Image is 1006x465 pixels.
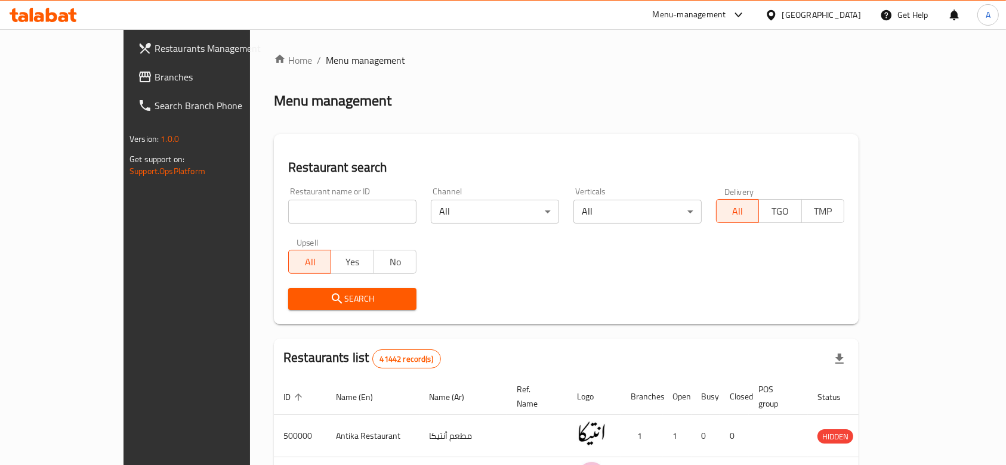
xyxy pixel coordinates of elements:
td: 1 [663,415,692,457]
td: 0 [692,415,720,457]
td: 0 [720,415,749,457]
nav: breadcrumb [274,53,859,67]
span: TMP [807,203,840,220]
div: [GEOGRAPHIC_DATA] [782,8,861,21]
span: All [721,203,754,220]
a: Home [274,53,312,67]
button: TGO [758,199,801,223]
span: Version: [129,131,159,147]
div: All [431,200,559,224]
span: Get support on: [129,151,184,167]
td: 1 [621,415,663,457]
span: Restaurants Management [155,41,282,55]
a: Search Branch Phone [128,91,292,120]
h2: Restaurant search [288,159,844,176]
th: Logo [567,379,621,415]
th: Busy [692,379,720,415]
div: All [573,200,702,224]
a: Branches [128,63,292,91]
span: A [986,8,990,21]
button: Yes [331,250,374,274]
span: TGO [764,203,797,220]
h2: Menu management [274,91,391,110]
span: Search Branch Phone [155,98,282,113]
span: Status [817,390,856,404]
button: Search [288,288,416,310]
button: All [716,199,759,223]
span: HIDDEN [817,430,853,444]
span: 1.0.0 [161,131,179,147]
h2: Restaurants list [283,349,441,368]
div: Total records count [372,349,441,368]
li: / [317,53,321,67]
th: Closed [720,379,749,415]
span: POS group [758,382,794,411]
td: مطعم أنتيكا [419,415,507,457]
button: No [374,250,416,274]
th: Branches [621,379,663,415]
img: Antika Restaurant [577,418,607,448]
span: Menu management [326,53,405,67]
th: Open [663,379,692,415]
button: All [288,250,331,274]
span: Ref. Name [517,382,553,411]
span: 41442 record(s) [373,354,440,365]
span: Yes [336,253,369,271]
span: All [294,253,326,271]
button: TMP [801,199,844,223]
div: Menu-management [653,8,726,22]
a: Support.OpsPlatform [129,163,205,179]
a: Restaurants Management [128,34,292,63]
label: Upsell [297,238,319,246]
input: Search for restaurant name or ID.. [288,200,416,224]
span: Branches [155,70,282,84]
label: Delivery [724,187,754,196]
td: 500000 [274,415,326,457]
span: Name (Ar) [429,390,480,404]
span: Name (En) [336,390,388,404]
span: Search [298,292,407,306]
span: ID [283,390,306,404]
div: Export file [825,345,854,373]
td: Antika Restaurant [326,415,419,457]
span: No [379,253,412,271]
